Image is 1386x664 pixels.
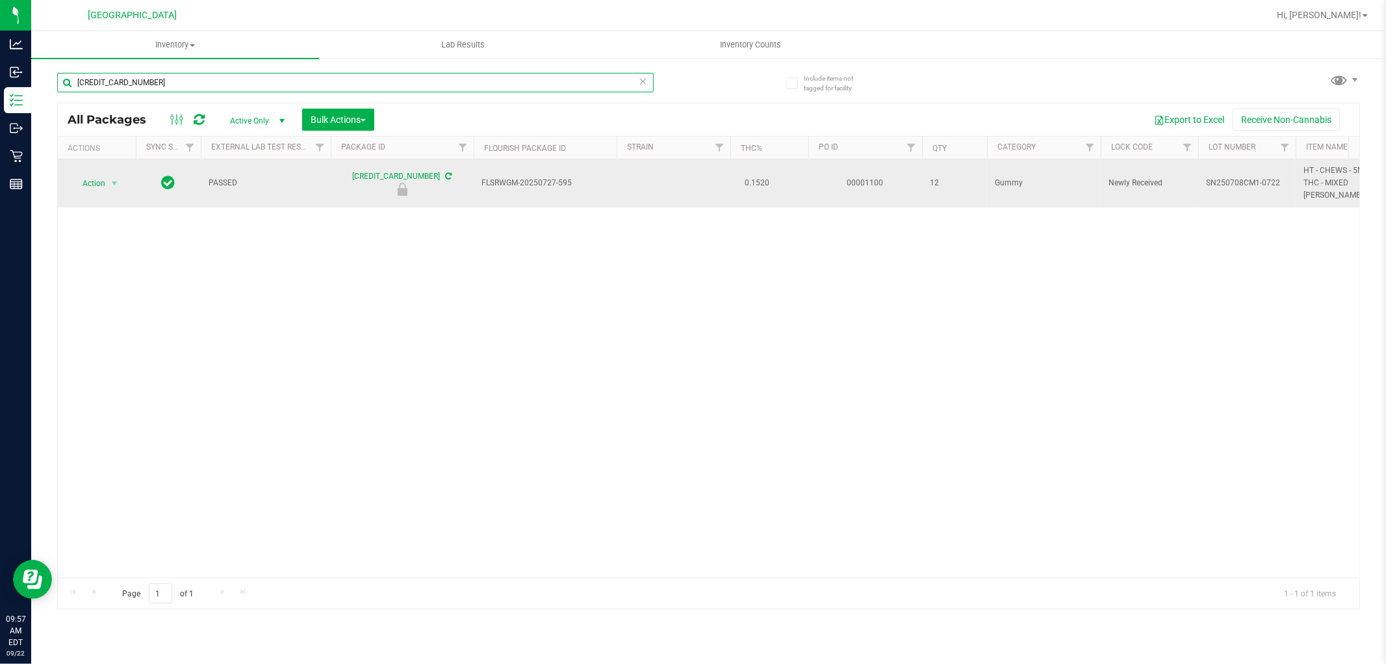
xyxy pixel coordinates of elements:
[319,31,607,59] a: Lab Results
[211,142,313,152] a: External Lab Test Result
[847,178,884,187] a: 00001100
[1109,177,1190,189] span: Newly Received
[6,648,25,658] p: 09/22
[57,73,654,92] input: Search Package ID, Item Name, SKU, Lot or Part Number...
[444,172,452,181] span: Sync from Compliance System
[111,583,205,604] span: Page of 1
[1206,177,1288,189] span: SN250708CM1-0722
[1177,137,1198,159] a: Filter
[1111,142,1153,152] a: Lock Code
[6,613,25,648] p: 09:57 AM EDT
[1277,10,1361,20] span: Hi, [PERSON_NAME]!
[481,177,609,189] span: FLSRWGM-20250727-595
[107,174,123,193] span: select
[997,142,1036,152] a: Category
[10,66,23,79] inline-svg: Inbound
[149,583,172,604] input: 1
[31,31,319,59] a: Inventory
[329,183,476,196] div: Newly Received
[13,560,52,599] iframe: Resource center
[703,39,799,51] span: Inventory Counts
[68,113,159,127] span: All Packages
[741,144,762,153] a: THC%
[1274,583,1346,603] span: 1 - 1 of 1 items
[88,10,177,21] span: [GEOGRAPHIC_DATA]
[302,109,374,131] button: Bulk Actions
[68,144,131,153] div: Actions
[353,172,441,181] a: [CREDIT_CARD_NUMBER]
[709,137,730,159] a: Filter
[10,38,23,51] inline-svg: Analytics
[819,142,838,152] a: PO ID
[1306,142,1348,152] a: Item Name
[10,150,23,163] inline-svg: Retail
[452,137,474,159] a: Filter
[1209,142,1255,152] a: Lot Number
[901,137,922,159] a: Filter
[10,122,23,135] inline-svg: Outbound
[424,39,502,51] span: Lab Results
[10,94,23,107] inline-svg: Inventory
[162,174,175,192] span: In Sync
[31,39,319,51] span: Inventory
[71,174,106,193] span: Action
[209,177,323,189] span: PASSED
[1146,109,1233,131] button: Export to Excel
[484,144,566,153] a: Flourish Package ID
[1274,137,1296,159] a: Filter
[10,178,23,191] inline-svg: Reports
[146,142,196,152] a: Sync Status
[930,177,979,189] span: 12
[341,142,385,152] a: Package ID
[804,73,869,93] span: Include items not tagged for facility
[1233,109,1340,131] button: Receive Non-Cannabis
[932,144,947,153] a: Qty
[995,177,1093,189] span: Gummy
[179,137,201,159] a: Filter
[311,114,366,125] span: Bulk Actions
[1079,137,1101,159] a: Filter
[309,137,331,159] a: Filter
[607,31,895,59] a: Inventory Counts
[627,142,654,152] a: Strain
[639,73,648,90] span: Clear
[738,174,776,193] span: 0.1520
